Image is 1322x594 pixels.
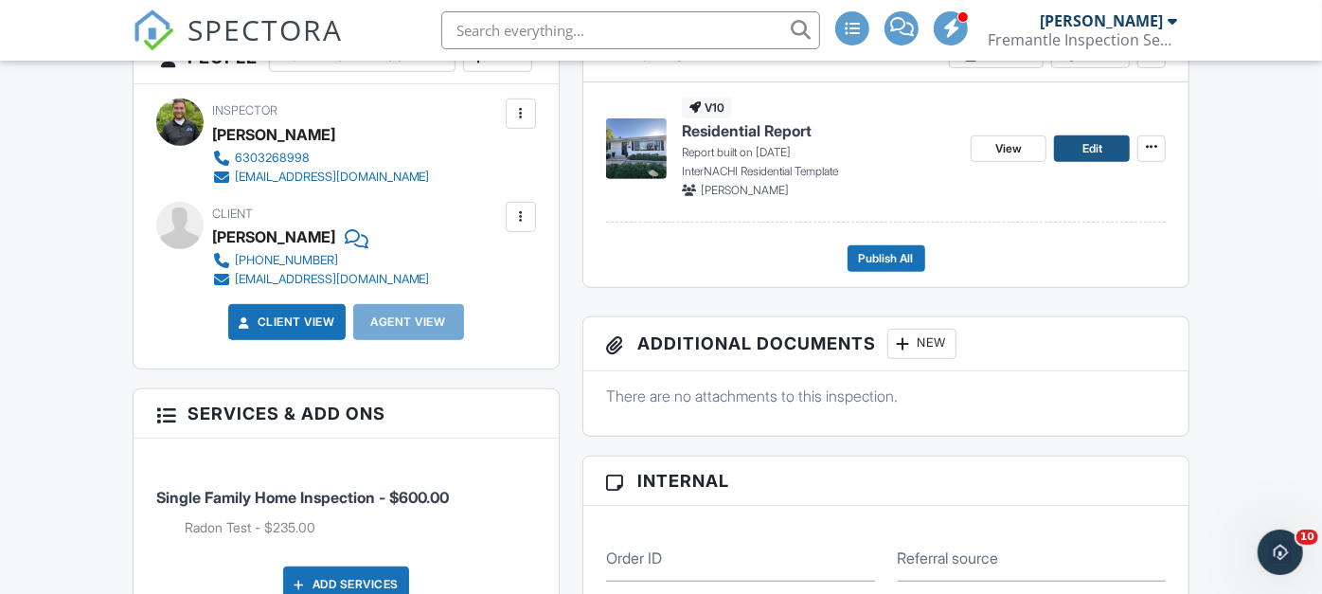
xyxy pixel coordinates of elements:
[235,313,335,332] a: Client View
[887,329,956,359] div: New
[606,548,662,568] label: Order ID
[1258,530,1303,575] iframe: Intercom live chat
[606,386,1166,406] p: There are no attachments to this inspection.
[235,170,430,185] div: [EMAIL_ADDRESS][DOMAIN_NAME]
[134,389,559,439] h3: Services & Add ons
[212,223,335,251] div: [PERSON_NAME]
[583,457,1188,506] h3: Internal
[441,11,820,49] input: Search everything...
[988,30,1177,49] div: Fremantle Inspection Services
[212,207,253,221] span: Client
[212,103,277,117] span: Inspector
[212,120,335,149] div: [PERSON_NAME]
[212,251,430,270] a: [PHONE_NUMBER]
[185,518,536,537] li: Add on: Radon Test
[156,453,536,551] li: Service: Single Family Home Inspection
[583,317,1188,371] h3: Additional Documents
[133,26,343,65] a: SPECTORA
[235,151,310,166] div: 6303268998
[898,548,999,568] label: Referral source
[212,149,430,168] a: 6303268998
[1040,11,1163,30] div: [PERSON_NAME]
[212,270,430,289] a: [EMAIL_ADDRESS][DOMAIN_NAME]
[212,168,430,187] a: [EMAIL_ADDRESS][DOMAIN_NAME]
[188,9,343,49] span: SPECTORA
[156,488,450,507] span: Single Family Home Inspection - $600.00
[1296,530,1318,545] span: 10
[133,9,174,51] img: The Best Home Inspection Software - Spectora
[235,253,338,268] div: [PHONE_NUMBER]
[235,272,430,287] div: [EMAIL_ADDRESS][DOMAIN_NAME]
